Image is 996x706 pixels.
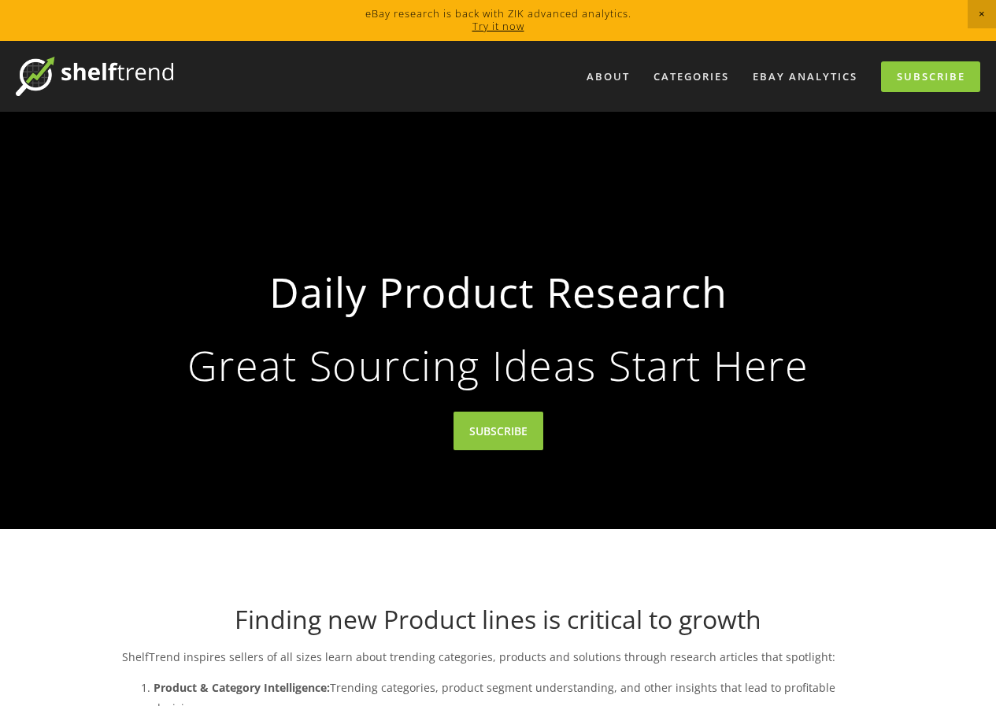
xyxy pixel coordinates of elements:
strong: Product & Category Intelligence: [154,680,330,695]
img: ShelfTrend [16,57,173,96]
strong: Daily Product Research [147,255,850,329]
a: About [576,64,640,90]
p: Great Sourcing Ideas Start Here [147,345,850,386]
div: Categories [643,64,739,90]
h1: Finding new Product lines is critical to growth [122,604,875,634]
a: eBay Analytics [742,64,868,90]
a: SUBSCRIBE [454,412,543,450]
a: Subscribe [881,61,980,92]
a: Try it now [472,19,524,33]
p: ShelfTrend inspires sellers of all sizes learn about trending categories, products and solutions ... [122,647,875,667]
